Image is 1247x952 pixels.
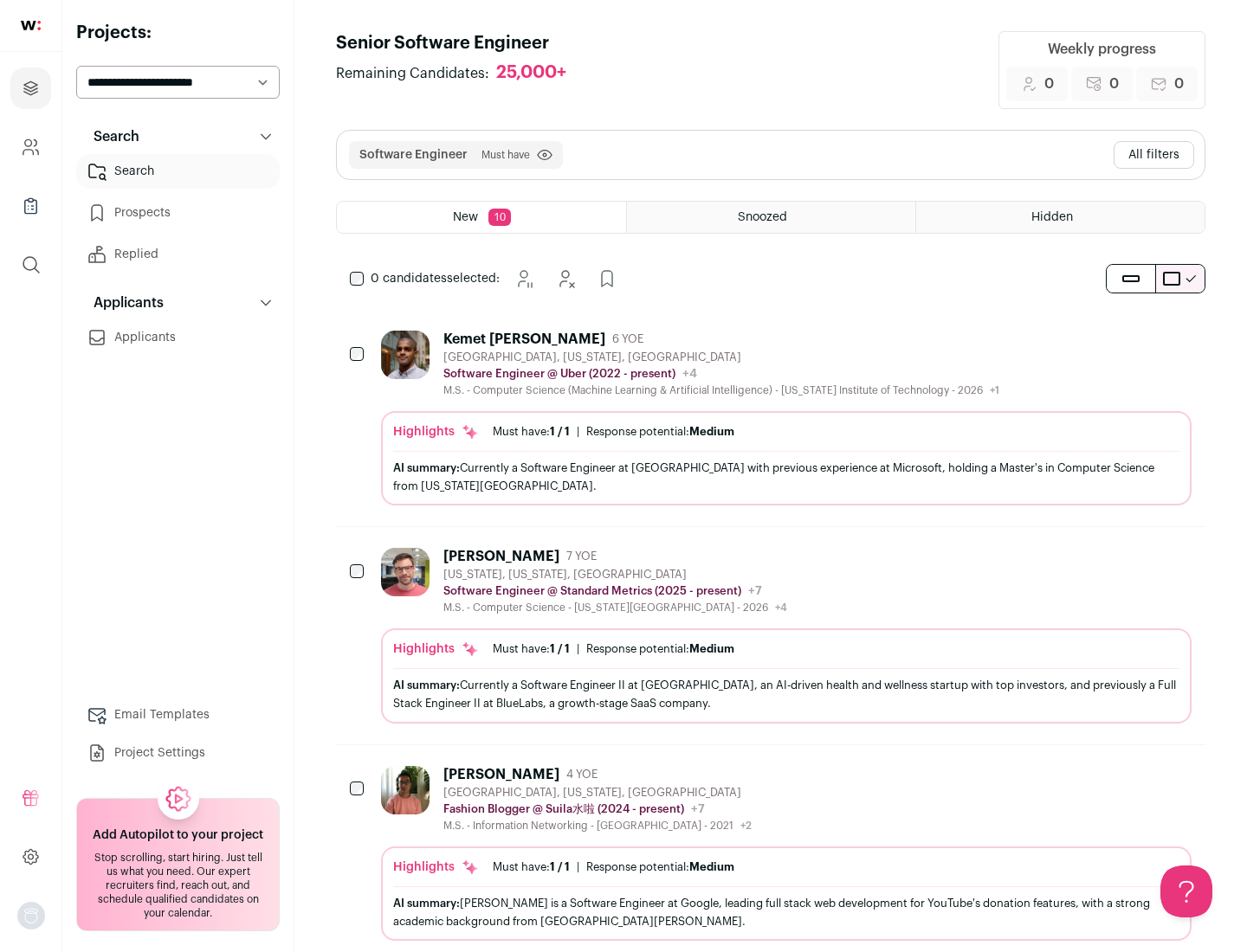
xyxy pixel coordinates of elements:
a: Add Autopilot to your project Stop scrolling, start hiring. Just tell us what you need. Our exper... [76,798,280,931]
button: Snooze [507,261,541,296]
a: Kemet [PERSON_NAME] 6 YOE [GEOGRAPHIC_DATA], [US_STATE], [GEOGRAPHIC_DATA] Software Engineer @ Ub... [381,331,1192,505]
button: Search [76,119,280,154]
img: wellfound-shorthand-0d5821cbd27db2630d0214b213865d53afaa358527fdda9d0ea32b1df1b89c2c.svg [21,21,41,30]
a: Replied [76,237,280,272]
p: Software Engineer @ Standard Metrics (2025 - present) [443,584,741,598]
span: 10 [488,209,511,226]
div: Response potential: [586,642,734,656]
div: M.S. - Computer Science (Machine Learning & Artificial Intelligence) - [US_STATE] Institute of Te... [443,383,999,397]
span: 1 / 1 [550,861,570,872]
div: Highlights [393,859,479,876]
div: [GEOGRAPHIC_DATA], [US_STATE], [GEOGRAPHIC_DATA] [443,786,752,800]
span: 7 YOE [566,550,597,563]
div: Must have: [493,642,570,656]
button: Add to Prospects [590,261,624,296]
span: 0 candidates [371,273,447,285]
span: AI summary: [393,897,460,909]
span: AI summary: [393,462,460,473]
div: [PERSON_NAME] is a Software Engineer at Google, leading full stack web development for YouTube's ... [393,894,1179,930]
span: 0 [1174,74,1184,94]
a: Prospects [76,196,280,230]
div: M.S. - Computer Science - [US_STATE][GEOGRAPHIC_DATA] - 2026 [443,601,787,614]
a: Search [76,154,280,189]
span: 6 YOE [612,332,643,346]
span: +2 [740,820,752,831]
div: [PERSON_NAME] [443,548,559,565]
div: Response potential: [586,425,734,439]
img: nopic.png [17,902,45,929]
p: Software Engineer @ Uber (2022 - present) [443,367,675,381]
div: [GEOGRAPHIC_DATA], [US_STATE], [GEOGRAPHIC_DATA] [443,351,999,364]
img: 927442a7649886f10e33b6150e11c56b26abb7af887a5a1dd4d66526963a6550.jpg [381,331,430,379]
div: [PERSON_NAME] [443,766,559,783]
span: Medium [689,426,734,437]
a: [PERSON_NAME] 4 YOE [GEOGRAPHIC_DATA], [US_STATE], [GEOGRAPHIC_DATA] Fashion Blogger @ Suila水啦 (2... [381,766,1192,941]
div: Kemet [PERSON_NAME] [443,331,605,348]
div: Must have: [493,425,570,439]
p: Search [83,126,139,147]
button: Hide [548,261,583,296]
a: Company Lists [10,185,51,227]
div: Highlights [393,640,479,658]
a: [PERSON_NAME] 7 YOE [US_STATE], [US_STATE], [GEOGRAPHIC_DATA] Software Engineer @ Standard Metric... [381,548,1192,723]
span: +4 [775,602,787,613]
div: Must have: [493,860,570,874]
span: 1 / 1 [550,643,570,654]
h1: Senior Software Engineer [336,31,584,55]
span: AI summary: [393,679,460,691]
div: Weekly progress [1048,39,1156,60]
div: Response potential: [586,860,734,874]
div: Currently a Software Engineer at [GEOGRAPHIC_DATA] with previous experience at Microsoft, holding... [393,459,1179,495]
ul: | [493,425,734,439]
h2: Projects: [76,21,280,45]
div: [US_STATE], [US_STATE], [GEOGRAPHIC_DATA] [443,568,787,582]
a: Company and ATS Settings [10,126,51,168]
a: Project Settings [76,736,280,770]
ul: | [493,860,734,874]
img: 92c6d1596c26b24a11d48d3f64f639effaf6bd365bf059bea4cfc008ddd4fb99.jpg [381,548,430,596]
ul: | [493,642,734,656]
a: Projects [10,68,51,109]
span: 1 / 1 [550,426,570,437]
button: All filters [1114,141,1194,169]
div: Highlights [393,423,479,441]
span: +1 [990,385,999,396]
span: Hidden [1031,211,1073,223]
button: Open dropdown [17,902,45,929]
span: +7 [748,585,762,597]
span: Medium [689,643,734,654]
span: Snoozed [738,211,787,223]
div: M.S. - Information Networking - [GEOGRAPHIC_DATA] - 2021 [443,819,752,833]
span: 4 YOE [566,768,598,782]
div: 25,000+ [496,62,566,84]
span: Remaining Candidates: [336,63,489,84]
p: Fashion Blogger @ Suila水啦 (2024 - present) [443,802,684,816]
a: Email Templates [76,698,280,732]
button: Applicants [76,286,280,320]
span: Medium [689,861,734,872]
span: +7 [691,803,705,815]
a: Snoozed [627,202,915,233]
iframe: Help Scout Beacon - Open [1160,865,1212,917]
span: selected: [371,270,500,287]
span: New [453,211,478,223]
span: 0 [1109,74,1119,94]
span: +4 [682,368,697,380]
span: Must have [481,148,530,162]
span: 0 [1044,74,1054,94]
a: Hidden [916,202,1205,233]
button: Software Engineer [359,146,468,164]
p: Applicants [83,293,164,313]
a: Applicants [76,320,280,355]
div: Currently a Software Engineer II at [GEOGRAPHIC_DATA], an AI-driven health and wellness startup w... [393,676,1179,712]
h2: Add Autopilot to your project [93,827,263,844]
img: ebffc8b94a612106133ad1a79c5dcc917f1f343d62299c503ebb759c428adb03.jpg [381,766,430,814]
div: Stop scrolling, start hiring. Just tell us what you need. Our expert recruiters find, reach out, ... [87,851,268,920]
